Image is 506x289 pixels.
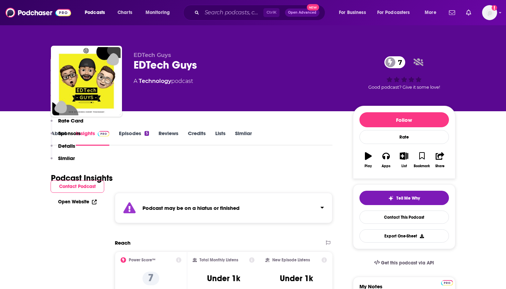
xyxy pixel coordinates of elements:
[115,240,131,246] h2: Reach
[115,193,333,223] section: Click to expand status details
[463,7,474,18] a: Show notifications dropdown
[80,7,114,18] button: open menu
[142,205,240,211] strong: Podcast may be on a hiatus or finished
[446,7,458,18] a: Show notifications dropdown
[435,164,445,168] div: Share
[307,4,319,11] span: New
[145,131,149,136] div: 5
[359,229,449,243] button: Export One-Sheet
[288,11,316,14] span: Open Advanced
[159,130,178,146] a: Reviews
[129,258,155,262] h2: Power Score™
[425,8,436,17] span: More
[51,155,75,168] button: Similar
[51,143,75,155] button: Details
[141,7,179,18] button: open menu
[492,5,497,11] svg: Add a profile image
[365,164,372,168] div: Play
[134,77,193,85] div: A podcast
[359,211,449,224] a: Contact This Podcast
[482,5,497,20] span: Logged in as WE_Broadcast
[285,9,319,17] button: Open AdvancedNew
[382,164,391,168] div: Apps
[119,130,149,146] a: Episodes5
[58,143,75,149] p: Details
[413,148,431,172] button: Bookmark
[401,164,407,168] div: List
[58,199,97,205] a: Open Website
[235,130,252,146] a: Similar
[85,8,105,17] span: Podcasts
[52,47,121,115] img: EDTech Guys
[58,155,75,161] p: Similar
[431,148,449,172] button: Share
[369,255,440,271] a: Get this podcast via API
[373,7,420,18] button: open menu
[334,7,374,18] button: open menu
[215,130,225,146] a: Lists
[134,52,171,58] span: EDTech Guys
[188,130,206,146] a: Credits
[359,130,449,144] div: Rate
[139,78,171,84] a: Technology
[190,5,332,20] div: Search podcasts, credits, & more...
[441,280,453,286] img: Podchaser Pro
[377,8,410,17] span: For Podcasters
[381,260,434,266] span: Get this podcast via API
[414,164,430,168] div: Bookmark
[359,148,377,172] button: Play
[396,196,420,201] span: Tell Me Why
[51,130,81,143] button: Sponsors
[146,8,170,17] span: Monitoring
[353,52,455,94] div: 7Good podcast? Give it some love!
[280,273,313,284] h3: Under 1k
[58,130,81,136] p: Sponsors
[388,196,394,201] img: tell me why sparkle
[113,7,136,18] a: Charts
[142,272,159,285] p: 7
[118,8,132,17] span: Charts
[339,8,366,17] span: For Business
[207,273,240,284] h3: Under 1k
[420,7,445,18] button: open menu
[377,148,395,172] button: Apps
[263,8,279,17] span: Ctrl K
[51,180,104,193] button: Contact Podcast
[391,56,406,68] span: 7
[482,5,497,20] button: Show profile menu
[395,148,413,172] button: List
[368,85,440,90] span: Good podcast? Give it some love!
[441,279,453,286] a: Pro website
[482,5,497,20] img: User Profile
[359,191,449,205] button: tell me why sparkleTell Me Why
[5,6,71,19] img: Podchaser - Follow, Share and Rate Podcasts
[359,112,449,127] button: Follow
[202,7,263,18] input: Search podcasts, credits, & more...
[384,56,406,68] a: 7
[200,258,238,262] h2: Total Monthly Listens
[272,258,310,262] h2: New Episode Listens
